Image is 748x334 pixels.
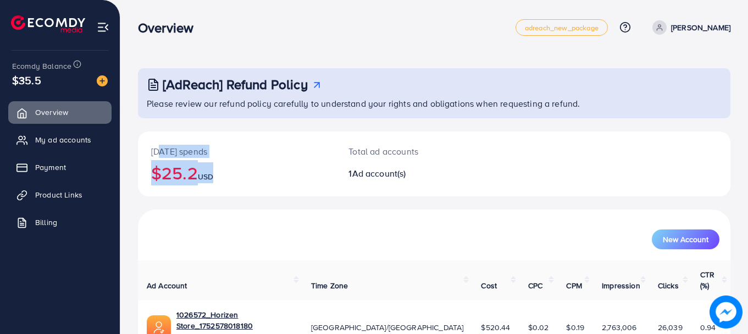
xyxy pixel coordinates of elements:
[652,229,719,249] button: New Account
[658,280,679,291] span: Clicks
[348,168,470,179] h2: 1
[163,76,308,92] h3: [AdReach] Refund Policy
[566,322,584,333] span: $0.19
[151,145,322,158] p: [DATE] spends
[97,75,108,86] img: image
[8,129,112,151] a: My ad accounts
[176,309,293,332] a: 1026572_Horizen Store_1752578018180
[348,145,470,158] p: Total ad accounts
[566,280,581,291] span: CPM
[35,107,68,118] span: Overview
[97,21,109,34] img: menu
[311,280,348,291] span: Time Zone
[147,97,724,110] p: Please review our refund policy carefully to understand your rights and obligations when requesti...
[481,322,510,333] span: $520.44
[602,322,636,333] span: 2,763,006
[352,167,406,179] span: Ad account(s)
[8,156,112,178] a: Payment
[700,269,714,291] span: CTR (%)
[12,72,41,88] span: $35.5
[35,162,66,173] span: Payment
[528,280,542,291] span: CPC
[138,20,202,36] h3: Overview
[35,217,57,228] span: Billing
[8,101,112,123] a: Overview
[151,162,322,183] h2: $25.2
[311,322,464,333] span: [GEOGRAPHIC_DATA]/[GEOGRAPHIC_DATA]
[481,280,497,291] span: Cost
[671,21,730,34] p: [PERSON_NAME]
[516,19,608,36] a: adreach_new_package
[528,322,549,333] span: $0.02
[11,15,85,32] img: logo
[602,280,640,291] span: Impression
[35,134,91,145] span: My ad accounts
[525,24,599,31] span: adreach_new_package
[198,171,213,182] span: USD
[700,322,716,333] span: 0.94
[8,184,112,206] a: Product Links
[710,295,743,328] img: image
[648,20,730,35] a: [PERSON_NAME]
[663,236,708,243] span: New Account
[147,280,187,291] span: Ad Account
[35,189,82,200] span: Product Links
[8,211,112,233] a: Billing
[12,61,71,72] span: Ecomdy Balance
[658,322,683,333] span: 26,039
